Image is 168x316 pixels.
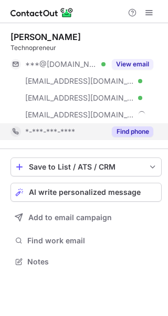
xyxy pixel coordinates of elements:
div: Save to List / ATS / CRM [29,163,143,171]
button: AI write personalized message [10,183,162,202]
button: Add to email campaign [10,208,162,227]
div: [PERSON_NAME] [10,32,81,42]
span: Add to email campaign [28,213,112,222]
img: ContactOut v5.3.10 [10,6,73,19]
button: Notes [10,254,162,269]
span: [EMAIL_ADDRESS][DOMAIN_NAME] [25,76,134,86]
span: AI write personalized message [29,188,141,196]
span: Find work email [27,236,157,245]
button: Reveal Button [112,126,153,137]
span: Notes [27,257,157,266]
button: Reveal Button [112,59,153,70]
div: Technopreneur [10,43,162,53]
button: Find work email [10,233,162,248]
span: [EMAIL_ADDRESS][DOMAIN_NAME] [25,110,134,120]
span: ***@[DOMAIN_NAME] [25,60,98,69]
span: [EMAIL_ADDRESS][DOMAIN_NAME] [25,93,134,103]
button: save-profile-one-click [10,157,162,176]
